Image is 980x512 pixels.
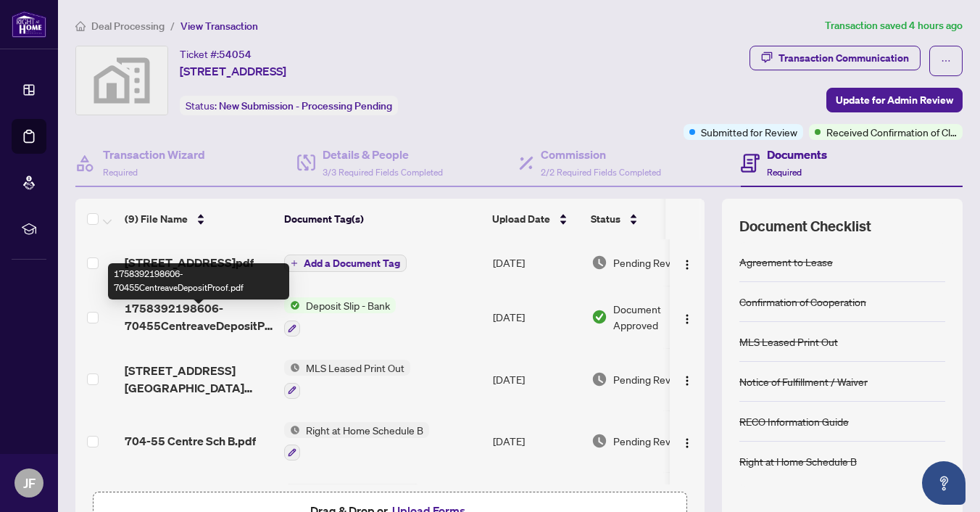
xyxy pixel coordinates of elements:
img: Document Status [591,371,607,387]
h4: Details & People [323,146,443,163]
button: Logo [676,368,699,391]
div: Notice of Fulfillment / Waiver [739,373,868,389]
span: View Transaction [180,20,258,33]
div: 1758392198606-70455CentreaveDepositProof.pdf [108,263,289,300]
img: logo [12,11,46,38]
button: Logo [676,429,699,453]
img: Logo [681,437,693,449]
div: Status: [180,96,398,115]
div: Right at Home Schedule B [739,453,857,469]
span: 1758392198606-70455CentreaveDepositProof.pdf [125,300,273,334]
button: Status IconMLS Leased Print Out [284,360,410,399]
img: Status Icon [284,360,300,376]
span: [STREET_ADDRESS]pdf [125,254,254,271]
td: [DATE] [487,286,586,348]
span: [STREET_ADDRESS] [180,62,286,80]
span: Pending Review [613,255,686,271]
button: Update for Admin Review [826,88,963,112]
span: home [75,21,86,31]
img: Status Icon [284,422,300,438]
td: [DATE] [487,410,586,473]
span: Right at Home Schedule B [300,422,429,438]
span: 3/3 Required Fields Completed [323,167,443,178]
img: Logo [681,375,693,387]
div: Transaction Communication [778,46,909,70]
span: [STREET_ADDRESS][GEOGRAPHIC_DATA] MLS.pdf [125,362,273,397]
h4: Commission [541,146,661,163]
span: Status [591,211,620,227]
span: Received Confirmation of Closing [826,124,957,140]
span: Required [767,167,802,178]
th: (9) File Name [119,199,278,239]
td: [DATE] [487,239,586,286]
span: Document Checklist [739,216,871,236]
button: Transaction Communication [749,46,921,70]
span: plus [291,260,298,267]
button: Logo [676,305,699,329]
th: Document Tag(s) [278,199,486,239]
div: MLS Leased Print Out [739,334,838,350]
span: JF [23,473,36,493]
span: Pending Review [613,433,686,449]
span: New Submission - Processing Pending [219,99,392,112]
span: Deposit Slip - Bank [300,297,396,313]
h4: Documents [767,146,827,163]
button: Status IconRight at Home Schedule B [284,422,429,461]
button: Logo [676,251,699,274]
img: Logo [681,313,693,325]
h4: Transaction Wizard [103,146,205,163]
span: RECO Information Guide [300,484,421,500]
div: RECO Information Guide [739,413,849,429]
img: svg%3e [76,46,167,115]
span: (9) File Name [125,211,188,227]
span: 2/2 Required Fields Completed [541,167,661,178]
th: Upload Date [486,199,585,239]
img: Document Status [591,255,607,271]
img: Status Icon [284,297,300,313]
span: 54054 [219,48,252,61]
div: Ticket #: [180,46,252,62]
img: Logo [681,259,693,271]
li: / [170,17,175,34]
div: Confirmation of Cooperation [739,294,866,310]
span: Deal Processing [91,20,165,33]
span: 704-55 Centre Sch B.pdf [125,432,256,450]
td: [DATE] [487,348,586,410]
img: Document Status [591,309,607,325]
button: Status IconDeposit Slip - Bank [284,297,396,336]
span: Required [103,167,138,178]
button: Open asap [922,461,966,505]
span: Upload Date [492,211,550,227]
span: ellipsis [941,56,951,66]
img: Document Status [591,433,607,449]
span: Pending Review [613,371,686,387]
th: Status [585,199,708,239]
span: Add a Document Tag [304,258,400,268]
article: Transaction saved 4 hours ago [825,17,963,34]
div: Agreement to Lease [739,254,833,270]
span: Document Approved [613,301,703,333]
span: Update for Admin Review [836,88,953,112]
span: Submitted for Review [701,124,797,140]
img: Status Icon [284,484,300,500]
span: MLS Leased Print Out [300,360,410,376]
button: Add a Document Tag [284,255,407,272]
